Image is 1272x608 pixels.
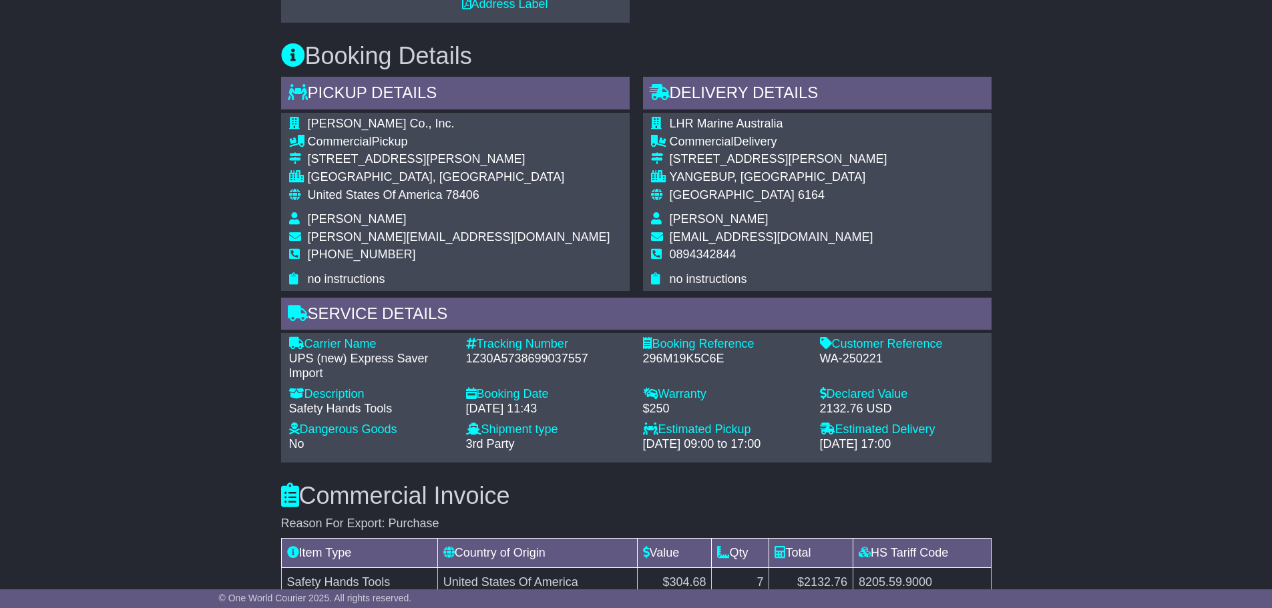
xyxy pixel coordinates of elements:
[643,337,807,352] div: Booking Reference
[308,152,610,167] div: [STREET_ADDRESS][PERSON_NAME]
[308,135,372,148] span: Commercial
[670,230,873,244] span: [EMAIL_ADDRESS][DOMAIN_NAME]
[308,117,455,130] span: [PERSON_NAME] Co., Inc.
[769,567,853,597] td: $2132.76
[670,135,887,149] div: Delivery
[446,188,479,202] span: 78406
[289,402,453,416] div: Safety Hands Tools
[289,422,453,437] div: Dangerous Goods
[643,402,807,416] div: $250
[289,387,453,402] div: Description
[466,402,630,416] div: [DATE] 11:43
[853,538,991,567] td: HS Tariff Code
[769,538,853,567] td: Total
[308,170,610,185] div: [GEOGRAPHIC_DATA], [GEOGRAPHIC_DATA]
[308,272,385,286] span: no instructions
[466,387,630,402] div: Booking Date
[643,437,807,452] div: [DATE] 09:00 to 17:00
[281,567,437,597] td: Safety Hands Tools
[643,77,992,113] div: Delivery Details
[281,298,992,334] div: Service Details
[637,538,712,567] td: Value
[308,230,610,244] span: [PERSON_NAME][EMAIL_ADDRESS][DOMAIN_NAME]
[670,152,887,167] div: [STREET_ADDRESS][PERSON_NAME]
[637,567,712,597] td: $304.68
[289,437,304,450] span: No
[670,170,887,185] div: YANGEBUP, [GEOGRAPHIC_DATA]
[289,337,453,352] div: Carrier Name
[466,422,630,437] div: Shipment type
[308,212,407,226] span: [PERSON_NAME]
[281,538,437,567] td: Item Type
[219,593,412,603] span: © One World Courier 2025. All rights reserved.
[308,248,416,261] span: [PHONE_NUMBER]
[670,117,783,130] span: LHR Marine Australia
[308,188,443,202] span: United States Of America
[820,437,984,452] div: [DATE] 17:00
[281,483,992,509] h3: Commercial Invoice
[820,352,984,366] div: WA-250221
[670,272,747,286] span: no instructions
[281,517,992,531] div: Reason For Export: Purchase
[308,135,610,149] div: Pickup
[643,352,807,366] div: 296M19K5C6E
[820,387,984,402] div: Declared Value
[281,43,992,69] h3: Booking Details
[466,437,515,450] span: 3rd Party
[670,248,736,261] span: 0894342844
[820,402,984,416] div: 2132.76 USD
[281,77,630,113] div: Pickup Details
[437,567,637,597] td: United States Of America
[466,337,630,352] div: Tracking Number
[643,387,807,402] div: Warranty
[853,567,991,597] td: 8205.59.9000
[466,352,630,366] div: 1Z30A5738699037557
[643,422,807,437] div: Estimated Pickup
[670,188,795,202] span: [GEOGRAPHIC_DATA]
[712,567,769,597] td: 7
[437,538,637,567] td: Country of Origin
[820,337,984,352] div: Customer Reference
[670,135,734,148] span: Commercial
[289,352,453,380] div: UPS (new) Express Saver Import
[670,212,769,226] span: [PERSON_NAME]
[820,422,984,437] div: Estimated Delivery
[712,538,769,567] td: Qty
[798,188,825,202] span: 6164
